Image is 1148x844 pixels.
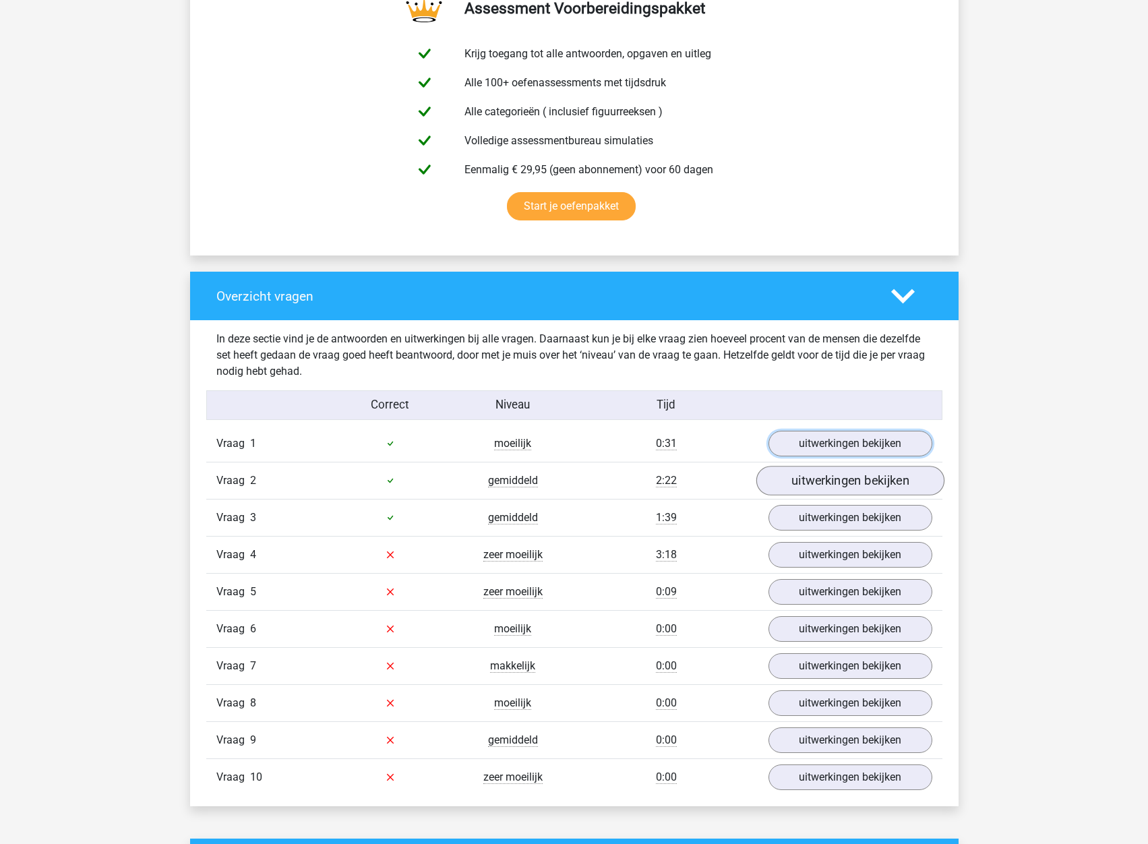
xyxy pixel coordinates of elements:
[206,331,942,380] div: In deze sectie vind je de antwoorden en uitwerkingen bij alle vragen. Daarnaast kun je bij elke v...
[656,437,677,450] span: 0:31
[656,696,677,710] span: 0:00
[250,548,256,561] span: 4
[250,622,256,635] span: 6
[216,584,250,600] span: Vraag
[216,289,871,304] h4: Overzicht vragen
[216,435,250,452] span: Vraag
[250,474,256,487] span: 2
[656,733,677,747] span: 0:00
[488,733,538,747] span: gemiddeld
[768,764,932,790] a: uitwerkingen bekijken
[488,474,538,487] span: gemiddeld
[483,548,543,562] span: zeer moeilijk
[452,396,574,413] div: Niveau
[768,505,932,531] a: uitwerkingen bekijken
[250,659,256,672] span: 7
[483,771,543,784] span: zeer moeilijk
[768,542,932,568] a: uitwerkingen bekijken
[656,622,677,636] span: 0:00
[656,474,677,487] span: 2:22
[250,733,256,746] span: 9
[250,511,256,524] span: 3
[329,396,452,413] div: Correct
[768,616,932,642] a: uitwerkingen bekijken
[216,621,250,637] span: Vraag
[216,547,250,563] span: Vraag
[483,585,543,599] span: zeer moeilijk
[216,658,250,674] span: Vraag
[756,466,944,495] a: uitwerkingen bekijken
[216,732,250,748] span: Vraag
[494,696,531,710] span: moeilijk
[490,659,535,673] span: makkelijk
[768,727,932,753] a: uitwerkingen bekijken
[507,192,636,220] a: Start je oefenpakket
[216,510,250,526] span: Vraag
[488,511,538,524] span: gemiddeld
[250,771,262,783] span: 10
[216,769,250,785] span: Vraag
[656,585,677,599] span: 0:09
[250,437,256,450] span: 1
[574,396,758,413] div: Tijd
[216,695,250,711] span: Vraag
[768,653,932,679] a: uitwerkingen bekijken
[656,548,677,562] span: 3:18
[768,690,932,716] a: uitwerkingen bekijken
[494,622,531,636] span: moeilijk
[768,431,932,456] a: uitwerkingen bekijken
[656,659,677,673] span: 0:00
[250,696,256,709] span: 8
[656,771,677,784] span: 0:00
[768,579,932,605] a: uitwerkingen bekijken
[250,585,256,598] span: 5
[656,511,677,524] span: 1:39
[216,473,250,489] span: Vraag
[494,437,531,450] span: moeilijk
